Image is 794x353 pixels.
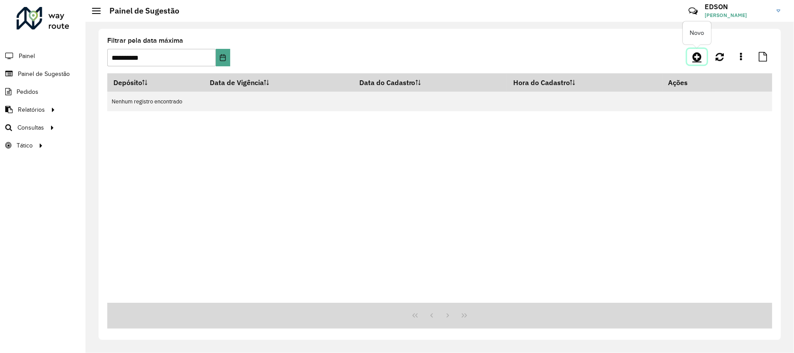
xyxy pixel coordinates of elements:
[684,2,702,21] a: Contato Rápido
[683,21,711,45] div: Novo
[705,11,770,19] span: [PERSON_NAME]
[18,105,45,114] span: Relatórios
[19,51,35,61] span: Painel
[204,73,353,92] th: Data de Vigência
[662,73,715,92] th: Ações
[101,6,179,16] h2: Painel de Sugestão
[705,3,770,11] h3: EDSON
[17,141,33,150] span: Tático
[216,49,230,66] button: Choose Date
[353,73,507,92] th: Data do Cadastro
[107,92,772,111] td: Nenhum registro encontrado
[18,69,70,79] span: Painel de Sugestão
[17,87,38,96] span: Pedidos
[507,73,662,92] th: Hora do Cadastro
[107,35,183,46] label: Filtrar pela data máxima
[107,73,204,92] th: Depósito
[17,123,44,132] span: Consultas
